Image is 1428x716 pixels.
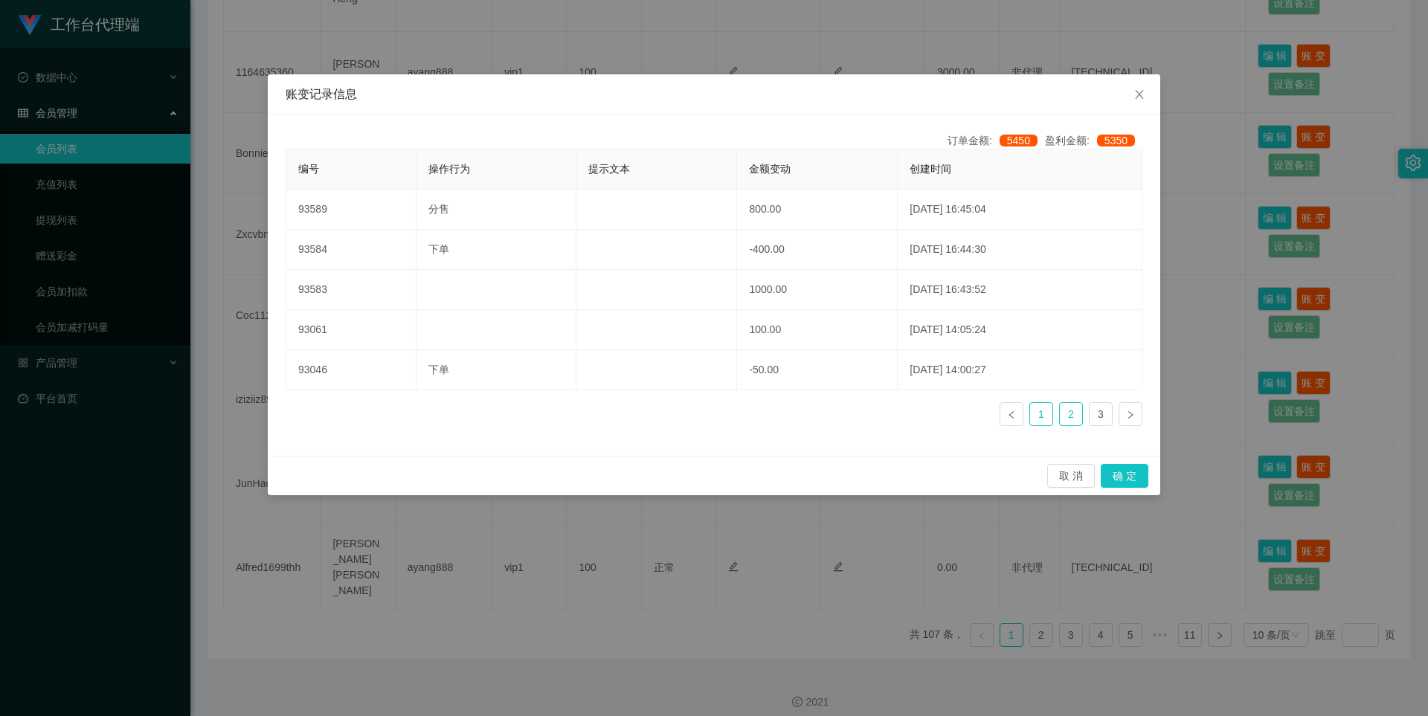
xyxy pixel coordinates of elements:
li: 上一页 [1000,402,1023,426]
li: 1 [1029,402,1053,426]
td: 下单 [416,230,577,270]
a: 1 [1030,403,1052,425]
td: [DATE] 16:45:04 [898,190,1142,230]
div: 账变记录信息 [286,86,1142,103]
span: 5350 [1097,135,1135,146]
td: 93061 [286,310,416,350]
span: 金额变动 [749,163,791,175]
a: 3 [1090,403,1112,425]
li: 3 [1089,402,1113,426]
td: [DATE] 14:05:24 [898,310,1142,350]
span: 提示文本 [588,163,630,175]
td: 800.00 [737,190,898,230]
td: 下单 [416,350,577,390]
li: 下一页 [1119,402,1142,426]
td: [DATE] 16:43:52 [898,270,1142,310]
span: 5450 [1000,135,1038,146]
span: 操作行为 [428,163,470,175]
button: 确 定 [1101,464,1148,488]
span: 创建时间 [910,163,951,175]
td: 1000.00 [737,270,898,310]
td: -50.00 [737,350,898,390]
div: 盈利金额: [1045,133,1142,149]
div: 订单金额: [948,133,1045,149]
i: 图标: close [1133,88,1145,100]
td: 93584 [286,230,416,270]
td: 100.00 [737,310,898,350]
li: 2 [1059,402,1083,426]
a: 2 [1060,403,1082,425]
button: Close [1119,74,1160,116]
td: 分售 [416,190,577,230]
td: -400.00 [737,230,898,270]
td: 93583 [286,270,416,310]
span: 编号 [298,163,319,175]
td: [DATE] 16:44:30 [898,230,1142,270]
button: 取 消 [1047,464,1095,488]
i: 图标: right [1126,410,1135,419]
td: 93589 [286,190,416,230]
td: [DATE] 14:00:27 [898,350,1142,390]
td: 93046 [286,350,416,390]
i: 图标: left [1007,410,1016,419]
